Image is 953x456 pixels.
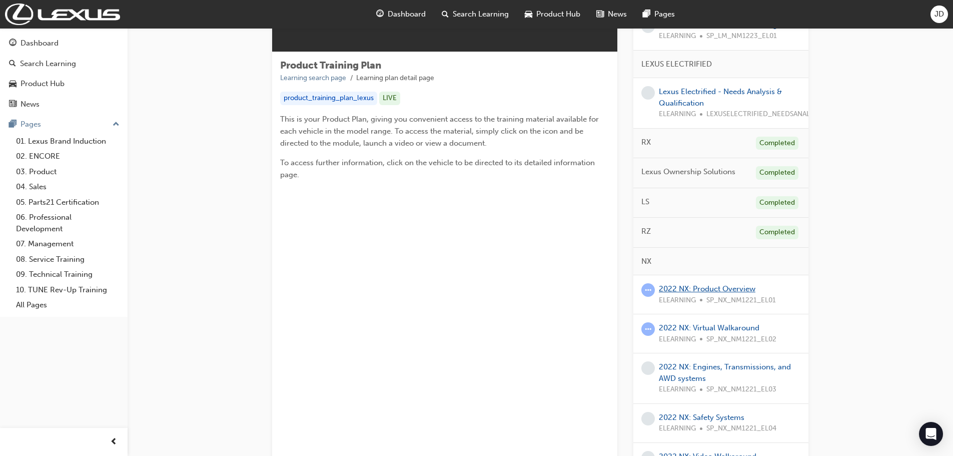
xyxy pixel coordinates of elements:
span: SP_NX_NM1221_EL04 [706,423,776,434]
a: 09. Technical Training [12,267,124,282]
a: guage-iconDashboard [368,4,434,25]
a: 2022 NX: Virtual Walkaround [659,323,759,332]
span: car-icon [9,80,17,89]
span: prev-icon [110,436,118,448]
span: Product Training Plan [280,60,381,71]
div: Completed [756,196,798,210]
span: To access further information, click on the vehicle to be directed to its detailed information page. [280,158,597,179]
span: NX [641,256,651,267]
span: Pages [654,9,675,20]
span: Lexus Ownership Solutions [641,166,735,178]
span: search-icon [9,60,16,69]
span: ELEARNING [659,295,696,306]
span: learningRecordVerb_ATTEMPT-icon [641,283,655,297]
button: Pages [4,115,124,134]
a: News [4,95,124,114]
span: ELEARNING [659,334,696,345]
span: News [608,9,627,20]
span: news-icon [596,8,604,21]
div: Dashboard [21,38,59,49]
span: SP_NX_NM1221_EL03 [706,384,776,395]
span: JD [934,9,944,20]
a: 08. Service Training [12,252,124,267]
span: pages-icon [643,8,650,21]
a: pages-iconPages [635,4,683,25]
img: Trak [5,4,120,25]
span: This is your Product Plan, giving you convenient access to the training material available for ea... [280,115,601,148]
span: ELEARNING [659,423,696,434]
div: Search Learning [20,58,76,70]
a: 2022 NX: Product Overview [659,284,755,293]
span: up-icon [113,118,120,131]
span: Dashboard [388,9,426,20]
button: DashboardSearch LearningProduct HubNews [4,32,124,115]
a: 2022 NX: Engines, Transmissions, and AWD systems [659,362,791,383]
li: Learning plan detail page [356,73,434,84]
span: car-icon [525,8,532,21]
span: search-icon [442,8,449,21]
div: Completed [756,226,798,239]
span: ELEARNING [659,384,696,395]
span: guage-icon [376,8,384,21]
a: Learning search page [280,74,346,82]
span: learningRecordVerb_ATTEMPT-icon [641,322,655,336]
a: search-iconSearch Learning [434,4,517,25]
a: 07. Management [12,236,124,252]
div: product_training_plan_lexus [280,92,377,105]
span: learningRecordVerb_NONE-icon [641,86,655,100]
span: guage-icon [9,39,17,48]
span: pages-icon [9,120,17,129]
a: Search Learning [4,55,124,73]
a: 2022 NX: Safety Systems [659,413,744,422]
div: LIVE [379,92,400,105]
a: 04. Sales [12,179,124,195]
span: news-icon [9,100,17,109]
span: SP_NX_NM1221_EL02 [706,334,776,345]
span: SP_LM_NM1223_EL01 [706,31,777,42]
span: LS [641,196,649,208]
a: 01. Lexus Brand Induction [12,134,124,149]
div: News [21,99,40,110]
a: Product Hub [4,75,124,93]
button: JD [930,6,948,23]
div: Product Hub [21,78,65,90]
div: Pages [21,119,41,130]
span: LEXUS ELECTRIFIED [641,59,712,70]
a: All Pages [12,297,124,313]
span: Product Hub [536,9,580,20]
a: 2024 Lexus LM Product eLearning [659,21,777,30]
a: car-iconProduct Hub [517,4,588,25]
a: 06. Professional Development [12,210,124,236]
span: RX [641,137,651,148]
span: learningRecordVerb_NONE-icon [641,412,655,425]
a: 03. Product [12,164,124,180]
div: Completed [756,166,798,180]
span: ELEARNING [659,109,696,120]
div: Open Intercom Messenger [919,422,943,446]
span: Search Learning [453,9,509,20]
a: 10. TUNE Rev-Up Training [12,282,124,298]
span: SP_NX_NM1221_EL01 [706,295,776,306]
span: LEXUSELECTRIFIED_NEEDSANALYSIS [706,109,822,120]
div: Completed [756,137,798,150]
a: Dashboard [4,34,124,53]
span: RZ [641,226,651,237]
a: news-iconNews [588,4,635,25]
span: ELEARNING [659,31,696,42]
a: 02. ENCORE [12,149,124,164]
a: 05. Parts21 Certification [12,195,124,210]
span: learningRecordVerb_NONE-icon [641,361,655,375]
a: Lexus Electrified - Needs Analysis & Qualification [659,87,782,108]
